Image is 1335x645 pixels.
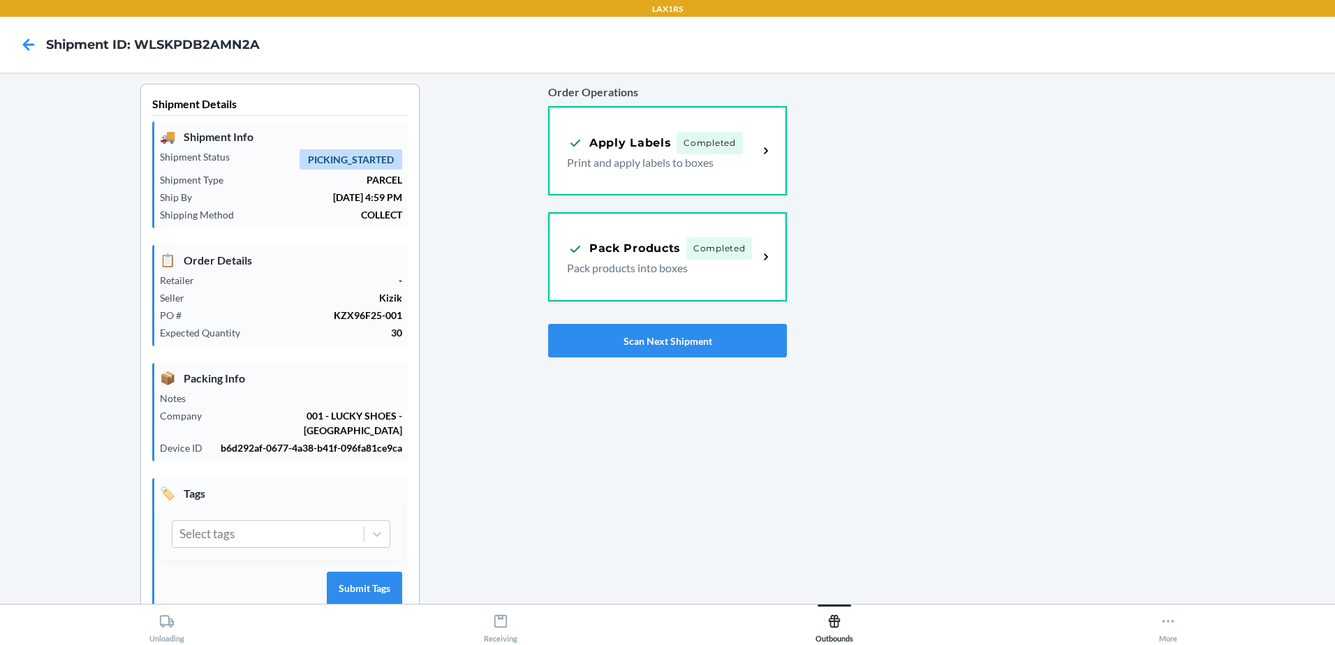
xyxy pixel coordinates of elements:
[245,207,402,222] p: COLLECT
[548,324,787,357] button: Scan Next Shipment
[160,391,197,406] p: Notes
[46,36,260,54] h4: Shipment ID: WLSKPDB2AMN2A
[179,525,235,543] div: Select tags
[160,290,196,305] p: Seller
[548,212,787,302] a: Pack ProductsCompletedPack products into boxes
[334,605,667,643] button: Receiving
[677,132,742,154] span: Completed
[235,172,402,187] p: PARCEL
[160,251,175,269] span: 📋
[816,608,853,643] div: Outbounds
[667,605,1001,643] button: Outbounds
[203,190,402,205] p: [DATE] 4:59 PM
[1001,605,1335,643] button: More
[548,106,787,195] a: Apply LabelsCompletedPrint and apply labels to boxes
[567,260,747,276] p: Pack products into boxes
[160,308,193,322] p: PO #
[160,369,402,387] p: Packing Info
[652,3,683,15] p: LAX1RS
[327,572,402,605] button: Submit Tags
[213,408,402,438] p: 001 - LUCKY SHOES - [GEOGRAPHIC_DATA]
[548,84,787,101] p: Order Operations
[152,96,408,116] p: Shipment Details
[160,369,175,387] span: 📦
[484,608,517,643] div: Receiving
[160,325,251,340] p: Expected Quantity
[160,149,241,164] p: Shipment Status
[214,440,402,455] p: b6d292af-0677-4a38-b41f-096fa81ce9ca
[160,127,175,146] span: 🚚
[160,273,205,288] p: Retailer
[160,207,245,222] p: Shipping Method
[160,440,214,455] p: Device ID
[1159,608,1177,643] div: More
[193,308,402,322] p: KZX96F25-001
[196,290,402,305] p: Kizik
[567,154,747,171] p: Print and apply labels to boxes
[567,240,681,258] div: Pack Products
[149,608,184,643] div: Unloading
[160,190,203,205] p: Ship By
[160,484,402,503] p: Tags
[300,149,402,170] span: PICKING_STARTED
[686,237,752,260] span: Completed
[160,484,175,503] span: 🏷️
[160,251,402,269] p: Order Details
[160,408,213,423] p: Company
[205,273,402,288] p: -
[251,325,402,340] p: 30
[160,127,402,146] p: Shipment Info
[160,172,235,187] p: Shipment Type
[567,134,671,151] div: Apply Labels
